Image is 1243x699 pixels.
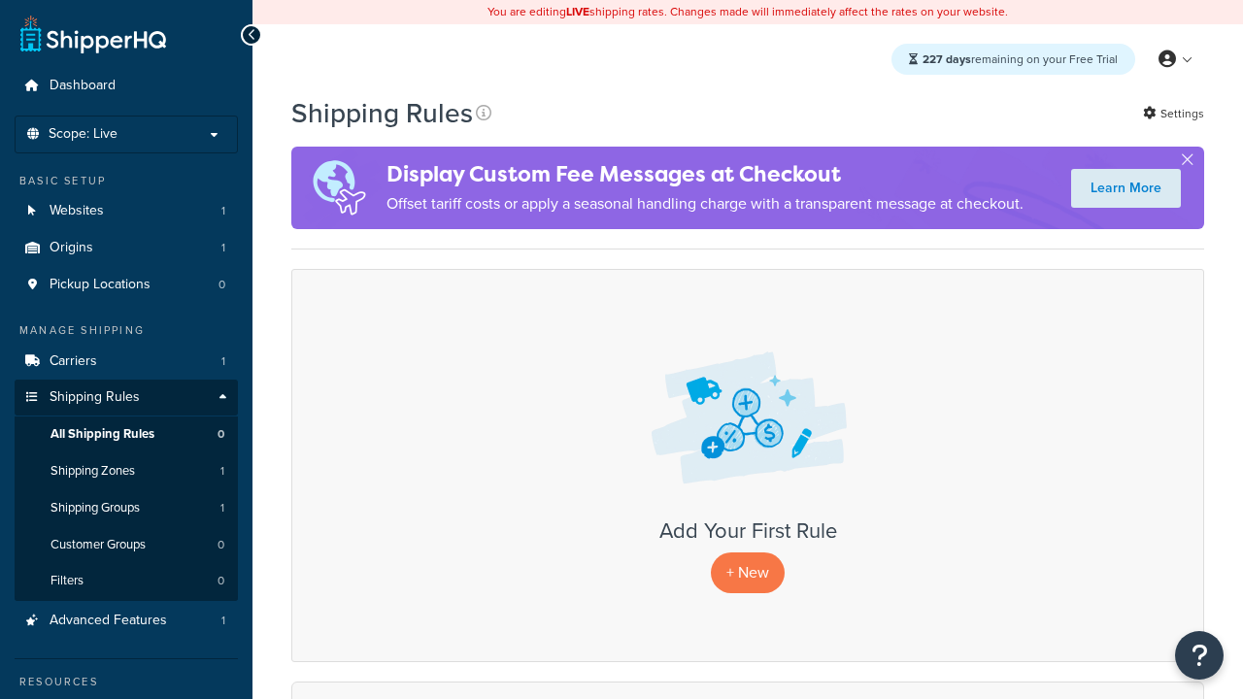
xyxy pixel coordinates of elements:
span: 1 [221,353,225,370]
span: 1 [221,613,225,629]
a: Shipping Zones 1 [15,453,238,489]
span: 0 [218,277,225,293]
span: Filters [50,573,84,589]
li: Pickup Locations [15,267,238,303]
p: + New [711,552,785,592]
p: Offset tariff costs or apply a seasonal handling charge with a transparent message at checkout. [386,190,1024,217]
a: ShipperHQ Home [20,15,166,53]
span: 0 [218,426,224,443]
li: Customer Groups [15,527,238,563]
h3: Add Your First Rule [312,519,1184,543]
span: Shipping Rules [50,389,140,406]
li: Advanced Features [15,603,238,639]
li: Websites [15,193,238,229]
button: Open Resource Center [1175,631,1224,680]
div: Resources [15,674,238,690]
li: Shipping Zones [15,453,238,489]
a: Advanced Features 1 [15,603,238,639]
li: Filters [15,563,238,599]
a: Websites 1 [15,193,238,229]
li: All Shipping Rules [15,416,238,452]
span: 0 [218,573,224,589]
span: Advanced Features [50,613,167,629]
a: Learn More [1071,169,1181,208]
span: 1 [220,500,224,516]
a: Shipping Rules [15,380,238,416]
a: All Shipping Rules 0 [15,416,238,452]
span: Shipping Groups [50,500,140,516]
span: Carriers [50,353,97,370]
div: Basic Setup [15,173,238,189]
span: Customer Groups [50,537,146,553]
strong: 227 days [923,50,971,68]
span: Pickup Locations [50,277,151,293]
span: 1 [220,463,224,480]
span: Origins [50,240,93,256]
li: Carriers [15,344,238,380]
span: Scope: Live [49,126,118,143]
li: Shipping Groups [15,490,238,526]
a: Pickup Locations 0 [15,267,238,303]
a: Shipping Groups 1 [15,490,238,526]
h4: Display Custom Fee Messages at Checkout [386,158,1024,190]
a: Settings [1143,100,1204,127]
li: Shipping Rules [15,380,238,601]
a: Customer Groups 0 [15,527,238,563]
span: Shipping Zones [50,463,135,480]
h1: Shipping Rules [291,94,473,132]
span: 0 [218,537,224,553]
span: 1 [221,240,225,256]
div: Manage Shipping [15,322,238,339]
span: Dashboard [50,78,116,94]
b: LIVE [566,3,589,20]
img: duties-banner-06bc72dcb5fe05cb3f9472aba00be2ae8eb53ab6f0d8bb03d382ba314ac3c341.png [291,147,386,229]
div: remaining on your Free Trial [891,44,1135,75]
a: Dashboard [15,68,238,104]
a: Origins 1 [15,230,238,266]
span: All Shipping Rules [50,426,154,443]
a: Filters 0 [15,563,238,599]
li: Origins [15,230,238,266]
span: 1 [221,203,225,219]
a: Carriers 1 [15,344,238,380]
span: Websites [50,203,104,219]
